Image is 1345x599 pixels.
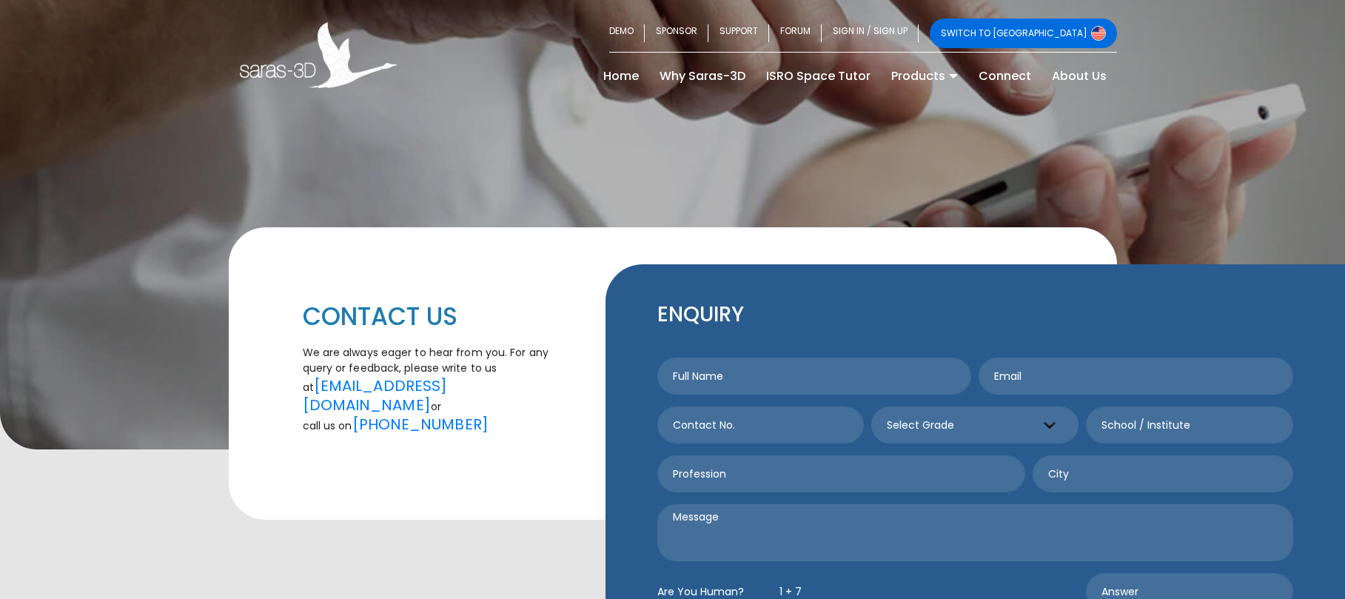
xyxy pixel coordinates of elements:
[1033,455,1293,492] input: City
[593,64,649,88] a: Home
[431,399,441,414] span: or
[657,455,1025,492] input: Profession
[1086,406,1293,444] input: School / Institute
[303,418,352,433] span: call us on
[1091,26,1106,41] img: Switch to USA
[979,358,1293,395] input: Email
[657,406,865,444] input: Contact No.
[649,64,756,88] a: Why Saras-3D
[779,585,802,598] h5: 1 + 7
[303,301,568,333] h1: CONTACT US
[930,19,1117,48] a: SWITCH TO [GEOGRAPHIC_DATA]
[609,19,645,48] a: DEMO
[303,345,549,395] span: We are always eager to hear from you. For any query or feedback, please write to us at
[352,414,489,435] a: [PHONE_NUMBER]
[968,64,1042,88] a: Connect
[240,22,398,88] img: Saras 3D
[822,19,919,48] a: SIGN IN / SIGN UP
[657,358,972,395] input: Full Name
[756,64,881,88] a: ISRO Space Tutor
[657,585,744,598] h5: Are You Human?
[708,19,769,48] a: SUPPORT
[645,19,708,48] a: SPONSOR
[881,64,968,88] a: Products
[1042,64,1117,88] a: About Us
[769,19,822,48] a: FORUM
[657,301,1293,328] p: ENQUIRY
[303,375,448,415] a: [EMAIL_ADDRESS][DOMAIN_NAME]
